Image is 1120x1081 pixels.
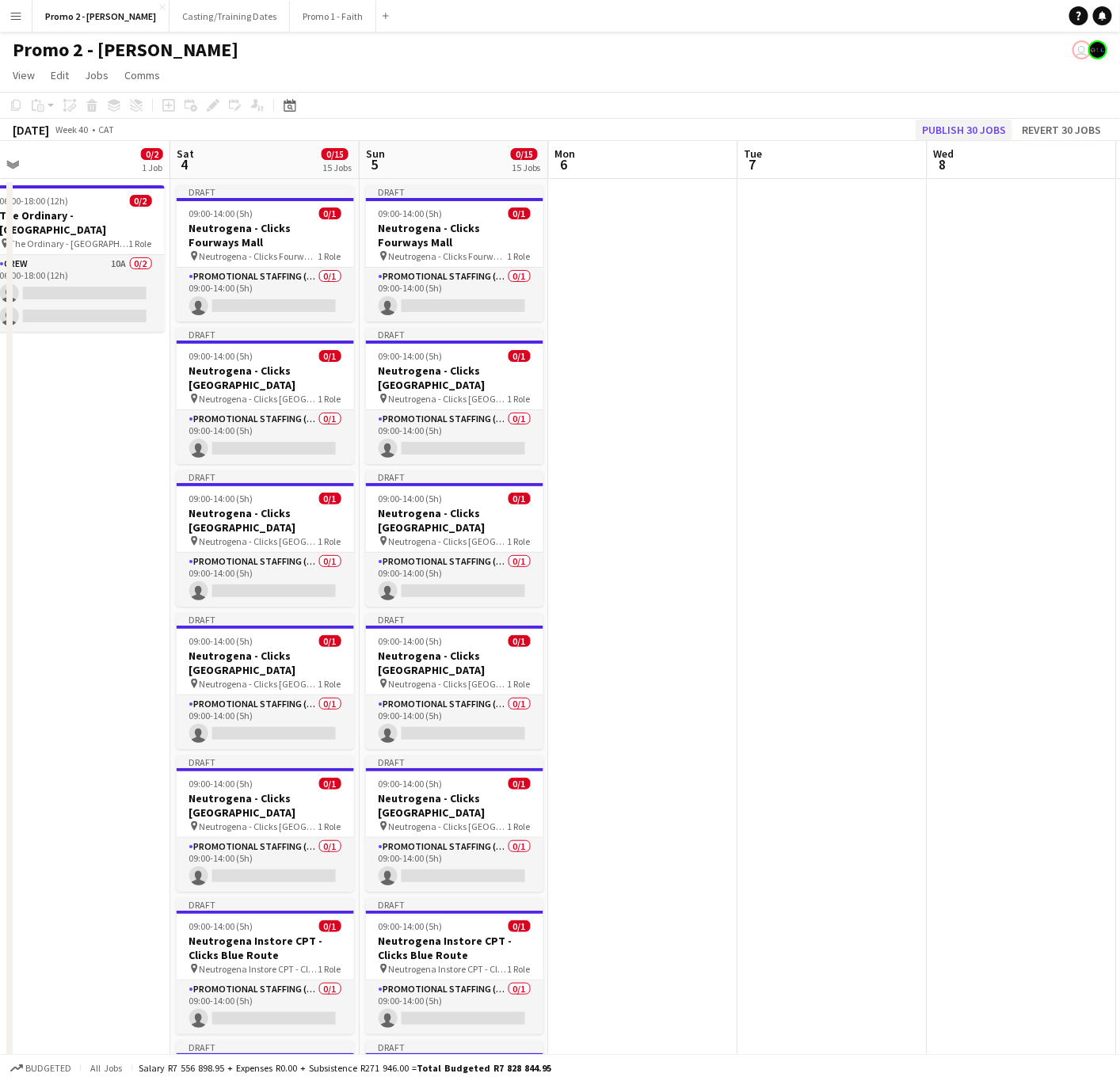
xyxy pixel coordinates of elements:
[189,207,253,219] span: 09:00-14:00 (5h)
[322,162,352,173] div: 15 Jobs
[511,148,538,160] span: 0/15
[366,147,385,161] span: Sun
[177,185,354,322] app-job-card: Draft09:00-14:00 (5h)0/1Neutrogena - Clicks Fourways Mall Neutrogena - Clicks Fourways Mall1 Role...
[118,65,166,86] a: Comms
[177,898,354,1034] app-job-card: Draft09:00-14:00 (5h)0/1Neutrogena Instore CPT - Clicks Blue Route Neutrogena Instore CPT - Click...
[318,535,341,547] span: 1 Role
[52,124,92,135] span: Week 40
[124,68,160,82] span: Comms
[1072,40,1091,59] app-user-avatar: Tesa Nicolau
[13,68,35,82] span: View
[389,963,508,975] span: Neutrogena Instore CPT - Clicks Blue Route
[366,410,543,464] app-card-role: Promotional Staffing (Brand Ambassadors)0/109:00-14:00 (5h)
[509,207,531,219] span: 0/1
[366,185,543,198] div: Draft
[366,221,543,249] h3: Neutrogena - Clicks Fourways Mall
[366,268,543,322] app-card-role: Promotional Staffing (Brand Ambassadors)0/109:00-14:00 (5h)
[417,1062,551,1074] span: Total Budgeted R7 828 844.95
[379,920,443,932] span: 09:00-14:00 (5h)
[177,470,354,483] div: Draft
[25,1063,71,1074] span: Budgeted
[98,124,114,135] div: CAT
[200,963,318,975] span: Neutrogena Instore CPT - Clicks Blue Route
[177,649,354,677] h3: Neutrogena - Clicks [GEOGRAPHIC_DATA]
[318,393,341,405] span: 1 Role
[366,756,543,892] app-job-card: Draft09:00-14:00 (5h)0/1Neutrogena - Clicks [GEOGRAPHIC_DATA] Neutrogena - Clicks [GEOGRAPHIC_DAT...
[366,756,543,768] div: Draft
[366,898,543,1034] app-job-card: Draft09:00-14:00 (5h)0/1Neutrogena Instore CPT - Clicks Blue Route Neutrogena Instore CPT - Click...
[319,920,341,932] span: 0/1
[44,65,75,86] a: Edit
[934,147,954,161] span: Wed
[366,613,543,626] div: Draft
[509,635,531,647] span: 0/1
[366,613,543,749] app-job-card: Draft09:00-14:00 (5h)0/1Neutrogena - Clicks [GEOGRAPHIC_DATA] Neutrogena - Clicks [GEOGRAPHIC_DAT...
[509,350,531,362] span: 0/1
[177,613,354,749] app-job-card: Draft09:00-14:00 (5h)0/1Neutrogena - Clicks [GEOGRAPHIC_DATA] Neutrogena - Clicks [GEOGRAPHIC_DAT...
[177,756,354,768] div: Draft
[200,535,318,547] span: Neutrogena - Clicks [GEOGRAPHIC_DATA]
[142,162,162,173] div: 1 Job
[51,68,69,82] span: Edit
[8,1060,74,1077] button: Budgeted
[177,898,354,911] div: Draft
[78,65,115,86] a: Jobs
[177,934,354,962] h3: Neutrogena Instore CPT - Clicks Blue Route
[553,155,576,173] span: 6
[389,678,508,690] span: Neutrogena - Clicks [GEOGRAPHIC_DATA]
[319,493,341,504] span: 0/1
[177,756,354,892] app-job-card: Draft09:00-14:00 (5h)0/1Neutrogena - Clicks [GEOGRAPHIC_DATA] Neutrogena - Clicks [GEOGRAPHIC_DAT...
[366,838,543,892] app-card-role: Promotional Staffing (Brand Ambassadors)0/109:00-14:00 (5h)
[742,155,763,173] span: 7
[290,1,376,32] button: Promo 1 - Faith
[366,934,543,962] h3: Neutrogena Instore CPT - Clicks Blue Route
[85,68,109,82] span: Jobs
[10,238,129,249] span: The Ordinary - [GEOGRAPHIC_DATA]
[177,613,354,626] div: Draft
[366,470,543,483] div: Draft
[366,328,543,341] div: Draft
[364,155,385,173] span: 5
[366,185,543,322] app-job-card: Draft09:00-14:00 (5h)0/1Neutrogena - Clicks Fourways Mall Neutrogena - Clicks Fourways Mall1 Role...
[555,147,576,161] span: Mon
[366,470,543,607] app-job-card: Draft09:00-14:00 (5h)0/1Neutrogena - Clicks [GEOGRAPHIC_DATA] Neutrogena - Clicks [GEOGRAPHIC_DAT...
[508,250,531,262] span: 1 Role
[319,207,341,219] span: 0/1
[177,328,354,464] app-job-card: Draft09:00-14:00 (5h)0/1Neutrogena - Clicks [GEOGRAPHIC_DATA] Neutrogena - Clicks [GEOGRAPHIC_DAT...
[512,162,541,173] div: 15 Jobs
[189,778,253,790] span: 09:00-14:00 (5h)
[745,147,763,161] span: Tue
[379,493,443,504] span: 09:00-14:00 (5h)
[366,364,543,392] h3: Neutrogena - Clicks [GEOGRAPHIC_DATA]
[200,820,318,832] span: Neutrogena - Clicks [GEOGRAPHIC_DATA]
[379,350,443,362] span: 09:00-14:00 (5h)
[139,1062,551,1074] div: Salary R7 556 898.95 + Expenses R0.00 + Subsistence R271 946.00 =
[379,778,443,790] span: 09:00-14:00 (5h)
[508,678,531,690] span: 1 Role
[13,122,49,138] div: [DATE]
[177,221,354,249] h3: Neutrogena - Clicks Fourways Mall
[189,920,253,932] span: 09:00-14:00 (5h)
[366,553,543,607] app-card-role: Promotional Staffing (Brand Ambassadors)0/109:00-14:00 (5h)
[189,350,253,362] span: 09:00-14:00 (5h)
[319,350,341,362] span: 0/1
[177,506,354,535] h3: Neutrogena - Clicks [GEOGRAPHIC_DATA]
[174,155,194,173] span: 4
[177,185,354,198] div: Draft
[509,920,531,932] span: 0/1
[379,635,443,647] span: 09:00-14:00 (5h)
[318,820,341,832] span: 1 Role
[13,38,238,62] h1: Promo 2 - [PERSON_NAME]
[508,963,531,975] span: 1 Role
[318,250,341,262] span: 1 Role
[322,148,349,160] span: 0/15
[200,393,318,405] span: Neutrogena - Clicks [GEOGRAPHIC_DATA]
[366,506,543,535] h3: Neutrogena - Clicks [GEOGRAPHIC_DATA]
[177,470,354,607] app-job-card: Draft09:00-14:00 (5h)0/1Neutrogena - Clicks [GEOGRAPHIC_DATA] Neutrogena - Clicks [GEOGRAPHIC_DAT...
[508,535,531,547] span: 1 Role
